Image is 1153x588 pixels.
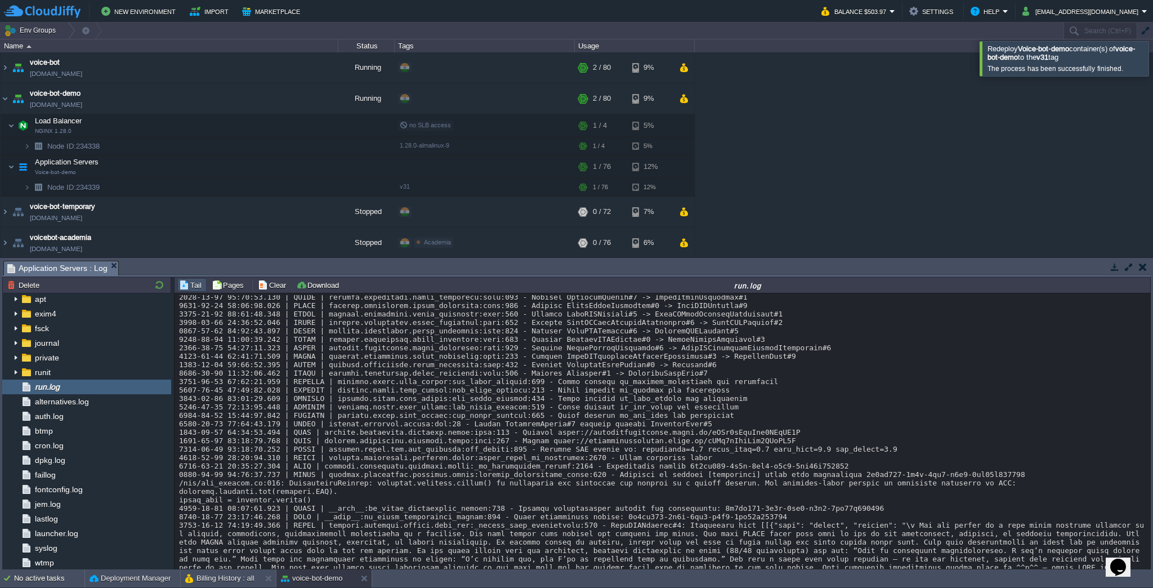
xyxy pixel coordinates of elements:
[33,455,67,465] a: dpkg.log
[400,142,449,149] span: 1.28.0-almalinux-9
[632,114,669,137] div: 5%
[33,484,84,495] a: fontconfig.log
[15,155,31,178] img: AMDAwAAAACH5BAEAAAAALAAAAAABAAEAAAICRAEAOw==
[593,52,611,83] div: 2 / 80
[190,5,232,18] button: Import
[347,280,1149,290] div: run.log
[14,569,84,587] div: No active tasks
[281,573,343,584] button: voice-bot-demo
[909,5,957,18] button: Settings
[4,23,60,38] button: Env Groups
[34,117,83,125] a: Load BalancerNGINX 1.28.0
[33,338,61,348] a: journal
[47,183,76,191] span: Node ID:
[33,382,61,392] a: run.log
[1018,44,1069,53] b: Voice-bot-demo
[632,83,669,114] div: 9%
[30,68,82,79] a: [DOMAIN_NAME]
[33,543,59,553] a: syslog
[46,141,101,151] span: 234338
[24,137,30,155] img: AMDAwAAAACH5BAEAAAAALAAAAAABAAEAAAICRAEAOw==
[33,514,60,524] a: lastlog
[15,114,31,137] img: AMDAwAAAACH5BAEAAAAALAAAAAABAAEAAAICRAEAOw==
[395,39,574,52] div: Tags
[30,212,82,224] a: [DOMAIN_NAME]
[593,179,608,196] div: 1 / 76
[8,114,15,137] img: AMDAwAAAACH5BAEAAAAALAAAAAABAAEAAAICRAEAOw==
[1,197,10,227] img: AMDAwAAAACH5BAEAAAAALAAAAAABAAEAAAICRAEAOw==
[46,182,101,192] a: Node ID:234339
[10,197,26,227] img: AMDAwAAAACH5BAEAAAAALAAAAAABAAEAAAICRAEAOw==
[30,243,82,255] a: [DOMAIN_NAME]
[33,426,55,436] a: btmp
[1,83,10,114] img: AMDAwAAAACH5BAEAAAAALAAAAAABAAEAAAICRAEAOw==
[593,114,607,137] div: 1 / 4
[34,157,100,167] span: Application Servers
[575,39,694,52] div: Usage
[47,142,76,150] span: Node ID:
[30,232,91,243] a: voicebot-academia
[242,5,303,18] button: Marketplace
[987,64,1146,73] div: The process has been successfully finished.
[33,323,51,333] span: fsck
[33,499,62,509] a: jem.log
[35,169,76,176] span: Voice-bot-demo
[33,397,91,407] span: alternatives.log
[33,558,56,568] a: wtmp
[33,528,80,538] a: launcher.log
[30,201,95,212] a: voice-bot-temporary
[632,179,669,196] div: 12%
[400,183,410,190] span: v31
[46,141,101,151] a: Node ID:234338
[593,197,611,227] div: 0 / 72
[33,353,61,363] a: private
[30,57,60,68] a: voice-bot
[1,52,10,83] img: AMDAwAAAACH5BAEAAAAALAAAAAABAAEAAAICRAEAOw==
[296,280,342,290] button: Download
[987,44,1136,61] span: Redeploy container(s) of to the tag
[33,411,65,421] a: auth.log
[30,88,81,99] a: voice-bot-demo
[30,137,46,155] img: AMDAwAAAACH5BAEAAAAALAAAAAABAAEAAAICRAEAOw==
[7,261,108,275] span: Application Servers : Log
[338,197,395,227] div: Stopped
[8,155,15,178] img: AMDAwAAAACH5BAEAAAAALAAAAAABAAEAAAICRAEAOw==
[7,280,43,290] button: Delete
[101,5,179,18] button: New Environment
[35,128,71,135] span: NGINX 1.28.0
[30,99,82,110] a: [DOMAIN_NAME]
[632,228,669,258] div: 6%
[10,52,26,83] img: AMDAwAAAACH5BAEAAAAALAAAAAABAAEAAAICRAEAOw==
[33,294,48,304] a: apt
[4,5,81,19] img: CloudJiffy
[30,179,46,196] img: AMDAwAAAACH5BAEAAAAALAAAAAABAAEAAAICRAEAOw==
[33,470,57,480] span: faillog
[33,367,52,377] a: runit
[1022,5,1142,18] button: [EMAIL_ADDRESS][DOMAIN_NAME]
[24,179,30,196] img: AMDAwAAAACH5BAEAAAAALAAAAAABAAEAAAICRAEAOw==
[338,83,395,114] div: Running
[33,309,58,319] a: exim4
[424,239,451,246] span: Academia
[179,280,205,290] button: Tail
[400,122,451,128] span: no SLB access
[26,45,32,48] img: AMDAwAAAACH5BAEAAAAALAAAAAABAAEAAAICRAEAOw==
[46,182,101,192] span: 234339
[33,440,65,451] span: cron.log
[258,280,289,290] button: Clear
[10,228,26,258] img: AMDAwAAAACH5BAEAAAAALAAAAAABAAEAAAICRAEAOw==
[1,39,338,52] div: Name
